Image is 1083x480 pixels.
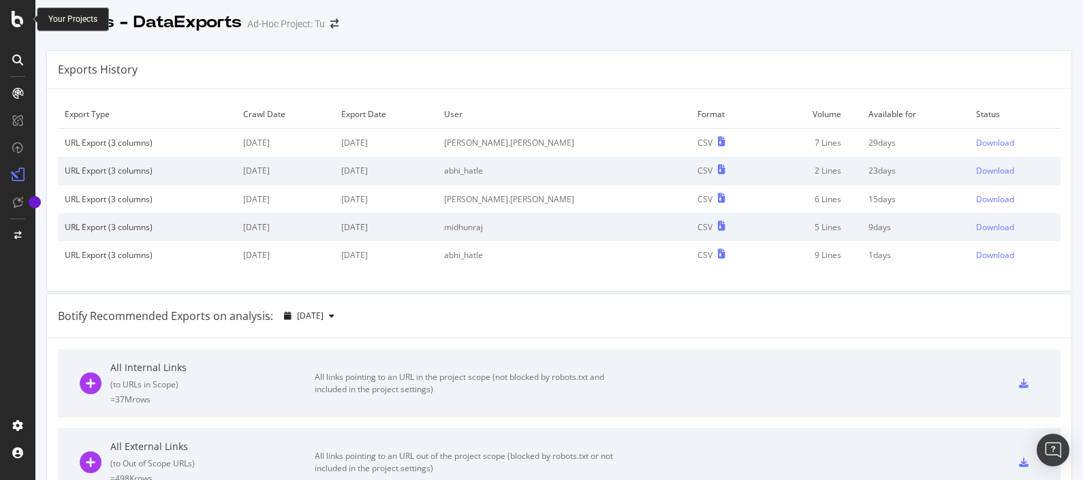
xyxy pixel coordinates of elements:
td: 23 days [862,157,969,185]
div: Download [976,193,1014,205]
div: URL Export (3 columns) [65,137,230,148]
td: Available for [862,100,969,129]
td: 2 Lines [764,157,862,185]
td: 9 days [862,213,969,241]
td: Format [691,100,764,129]
td: [DATE] [236,185,334,213]
td: Volume [764,100,862,129]
div: All External Links [110,440,315,453]
td: 1 days [862,241,969,269]
div: All links pointing to an URL out of the project scope (blocked by robots.txt or not included in t... [315,450,621,475]
td: [DATE] [236,129,334,157]
td: [PERSON_NAME].[PERSON_NAME] [437,129,690,157]
td: [DATE] [236,241,334,269]
div: All links pointing to an URL in the project scope (not blocked by robots.txt and included in the ... [315,371,621,396]
a: Download [976,165,1054,176]
div: CSV [697,221,712,233]
td: [DATE] [334,213,437,241]
td: 5 Lines [764,213,862,241]
div: CSV [697,249,712,261]
div: CSV [697,165,712,176]
td: [DATE] [334,241,437,269]
span: 2025 Sep. 17th [297,310,324,321]
td: [DATE] [334,157,437,185]
td: 7 Lines [764,129,862,157]
div: Download [976,165,1014,176]
a: Download [976,193,1054,205]
div: = 37M rows [110,394,315,405]
td: [DATE] [236,157,334,185]
div: URL Export (3 columns) [65,221,230,233]
div: Exports History [58,62,138,78]
div: All Internal Links [110,361,315,374]
div: ( to URLs in Scope ) [110,379,315,390]
a: Download [976,137,1054,148]
td: Status [969,100,1061,129]
div: Reports - DataExports [46,11,242,34]
td: Export Type [58,100,236,129]
div: Download [976,221,1014,233]
button: [DATE] [279,305,340,327]
td: 6 Lines [764,185,862,213]
div: URL Export (3 columns) [65,249,230,261]
div: Botify Recommended Exports on analysis: [58,308,273,324]
td: 9 Lines [764,241,862,269]
div: Download [976,137,1014,148]
div: Your Projects [48,14,97,25]
td: Export Date [334,100,437,129]
td: User [437,100,690,129]
div: arrow-right-arrow-left [330,19,339,29]
td: 29 days [862,129,969,157]
div: CSV [697,137,712,148]
td: [DATE] [334,185,437,213]
div: CSV [697,193,712,205]
div: Open Intercom Messenger [1037,434,1069,466]
td: [DATE] [236,213,334,241]
div: URL Export (3 columns) [65,193,230,205]
div: URL Export (3 columns) [65,165,230,176]
td: 15 days [862,185,969,213]
div: csv-export [1019,379,1029,388]
div: ( to Out of Scope URLs ) [110,458,315,469]
td: abhi_hatle [437,241,690,269]
td: midhunraj [437,213,690,241]
td: Crawl Date [236,100,334,129]
td: [PERSON_NAME].[PERSON_NAME] [437,185,690,213]
td: [DATE] [334,129,437,157]
div: Ad-Hoc Project: Tu [247,17,325,31]
a: Download [976,249,1054,261]
div: Download [976,249,1014,261]
td: abhi_hatle [437,157,690,185]
div: Tooltip anchor [29,196,41,208]
div: csv-export [1019,458,1029,467]
a: Download [976,221,1054,233]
